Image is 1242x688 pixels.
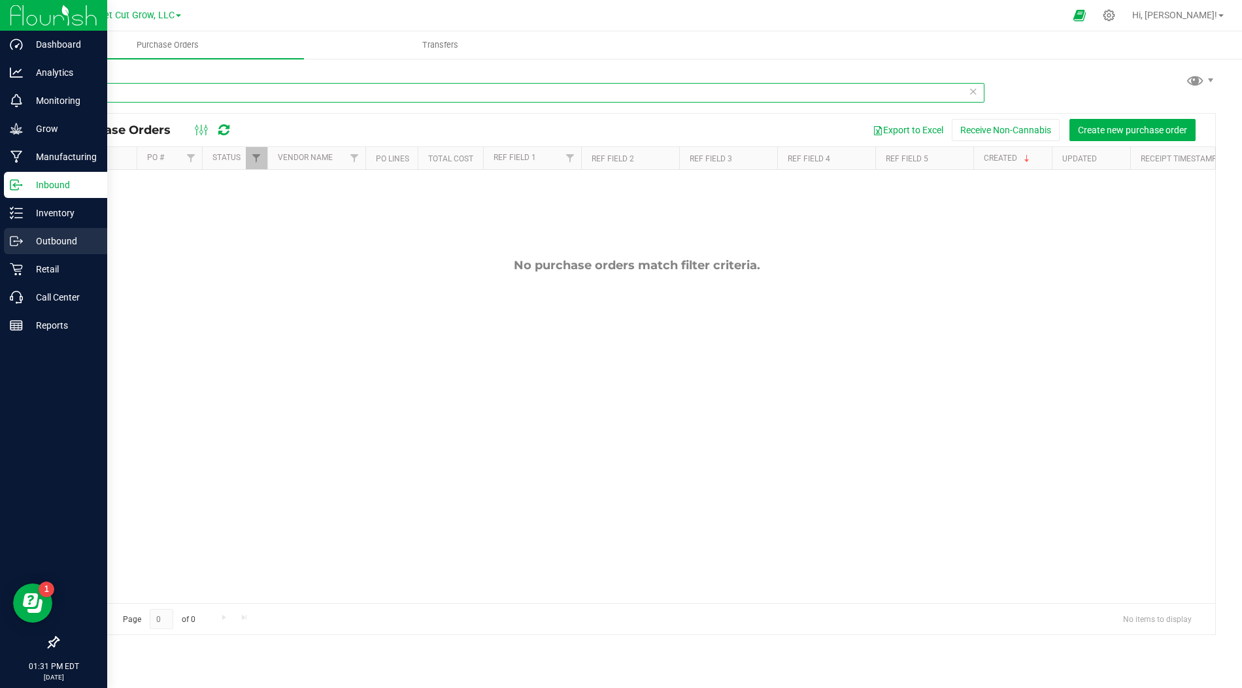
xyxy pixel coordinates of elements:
[23,289,101,305] p: Call Center
[1101,9,1117,22] div: Manage settings
[952,119,1060,141] button: Receive Non-Cannabis
[278,153,333,162] a: Vendor Name
[180,147,202,169] a: Filter
[592,154,634,163] a: Ref Field 2
[1078,125,1187,135] span: Create new purchase order
[23,149,101,165] p: Manufacturing
[1069,119,1196,141] button: Create new purchase order
[31,31,304,59] a: Purchase Orders
[23,65,101,80] p: Analytics
[1132,10,1217,20] span: Hi, [PERSON_NAME]!
[10,178,23,191] inline-svg: Inbound
[560,147,581,169] a: Filter
[68,123,184,137] span: Purchase Orders
[10,319,23,332] inline-svg: Reports
[10,94,23,107] inline-svg: Monitoring
[246,147,267,169] a: Filter
[10,122,23,135] inline-svg: Grow
[405,39,476,51] span: Transfers
[39,582,54,597] iframe: Resource center unread badge
[119,39,216,51] span: Purchase Orders
[58,258,1215,272] div: No purchase orders match filter criteria.
[23,121,101,137] p: Grow
[344,147,365,169] a: Filter
[23,93,101,108] p: Monitoring
[10,206,23,220] inline-svg: Inventory
[428,154,473,163] a: Total Cost
[1065,3,1094,28] span: Open Ecommerce Menu
[13,583,52,623] iframe: Resource center
[494,153,536,162] a: Ref Field 1
[886,154,928,163] a: Ref Field 5
[23,261,101,277] p: Retail
[788,154,830,163] a: Ref Field 4
[10,38,23,51] inline-svg: Dashboard
[864,119,952,141] button: Export to Excel
[984,154,1032,163] a: Created
[10,263,23,276] inline-svg: Retail
[969,83,978,100] span: Clear
[23,37,101,52] p: Dashboard
[112,609,206,629] span: Page of 0
[58,83,984,103] input: Search Purchase Order ID, Vendor Name and Ref Field 1
[1062,154,1097,163] a: Updated
[1113,609,1202,629] span: No items to display
[10,66,23,79] inline-svg: Analytics
[10,235,23,248] inline-svg: Outbound
[23,205,101,221] p: Inventory
[6,661,101,672] p: 01:31 PM EDT
[23,318,101,333] p: Reports
[376,154,409,163] a: PO Lines
[147,153,164,162] a: PO #
[212,153,241,162] a: Status
[6,672,101,682] p: [DATE]
[304,31,577,59] a: Transfers
[23,233,101,249] p: Outbound
[10,291,23,304] inline-svg: Call Center
[10,150,23,163] inline-svg: Manufacturing
[86,10,175,21] span: Sweet Cut Grow, LLC
[690,154,732,163] a: Ref Field 3
[1141,154,1217,163] a: Receipt Timestamp
[23,177,101,193] p: Inbound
